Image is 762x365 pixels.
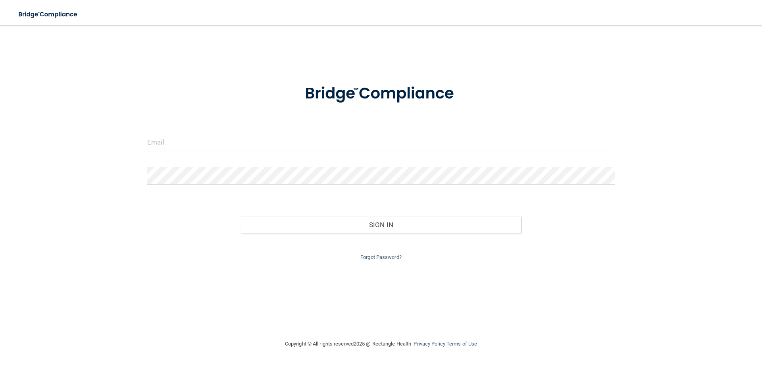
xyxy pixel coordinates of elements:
[236,331,526,357] div: Copyright © All rights reserved 2025 @ Rectangle Health | |
[241,216,521,234] button: Sign In
[414,341,445,347] a: Privacy Policy
[289,73,473,114] img: bridge_compliance_login_screen.278c3ca4.svg
[360,254,402,260] a: Forgot Password?
[625,309,752,340] iframe: Drift Widget Chat Controller
[147,133,615,151] input: Email
[12,6,85,23] img: bridge_compliance_login_screen.278c3ca4.svg
[446,341,477,347] a: Terms of Use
